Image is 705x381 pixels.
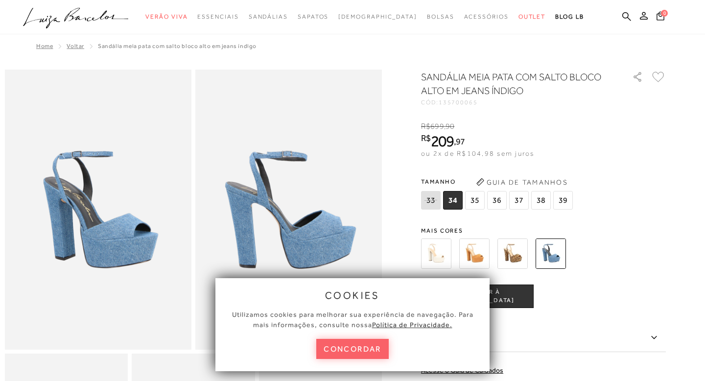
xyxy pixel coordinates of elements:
span: 90 [446,122,454,131]
span: 0 [661,10,668,17]
img: SANDÁLIA MEIA PATA ALTA EM COURO OFF WHITE [421,238,451,269]
span: Sapatos [298,13,329,20]
label: Descrição [421,324,666,352]
span: Sandálias [249,13,288,20]
span: 97 [456,136,465,146]
span: 35 [465,191,485,210]
span: 39 [553,191,573,210]
span: Mais cores [421,228,666,234]
i: , [454,137,465,146]
img: SANDÁLIA MEIA PATA COM SALTO BLOCO ALTO EM CAMURÇA CARAMELO [459,238,490,269]
a: Política de Privacidade. [372,321,452,329]
i: , [444,122,455,131]
span: 37 [509,191,529,210]
img: image [195,70,382,350]
span: Acessórios [464,13,509,20]
img: image [5,70,191,350]
button: concordar [316,339,389,359]
span: 38 [531,191,551,210]
a: noSubCategoriesText [145,8,188,26]
button: 0 [654,11,667,24]
a: BLOG LB [555,8,584,26]
a: noSubCategoriesText [427,8,454,26]
span: Utilizamos cookies para melhorar sua experiência de navegação. Para mais informações, consulte nossa [232,310,473,329]
i: R$ [421,122,430,131]
span: Bolsas [427,13,454,20]
img: SANDÁLIA MEIA PATA COM SALTO BLOCO ALTO EM COURO NOBUCK DE ONÇA [497,238,528,269]
a: noSubCategoriesText [197,8,238,26]
a: Voltar [67,43,84,49]
i: R$ [421,134,431,143]
span: Tamanho [421,174,575,189]
a: noSubCategoriesText [249,8,288,26]
img: SANDÁLIA MEIA PATA COM SALTO BLOCO ALTO EM JEANS ÍNDIGO [536,238,566,269]
span: cookies [325,290,380,301]
a: noSubCategoriesText [518,8,546,26]
a: noSubCategoriesText [298,8,329,26]
span: Essenciais [197,13,238,20]
span: SANDÁLIA MEIA PATA COM SALTO BLOCO ALTO EM JEANS ÍNDIGO [98,43,257,49]
span: ou 2x de R$104,98 sem juros [421,149,534,157]
span: Verão Viva [145,13,188,20]
span: Outlet [518,13,546,20]
div: CÓD: [421,99,617,105]
a: Home [36,43,53,49]
span: 135700065 [439,99,478,106]
a: noSubCategoriesText [338,8,417,26]
a: noSubCategoriesText [464,8,509,26]
span: 36 [487,191,507,210]
span: 699 [430,122,444,131]
h1: SANDÁLIA MEIA PATA COM SALTO BLOCO ALTO EM JEANS ÍNDIGO [421,70,605,97]
span: 209 [431,132,454,150]
button: Guia de Tamanhos [473,174,571,190]
span: 34 [443,191,463,210]
span: BLOG LB [555,13,584,20]
span: 33 [421,191,441,210]
span: [DEMOGRAPHIC_DATA] [338,13,417,20]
